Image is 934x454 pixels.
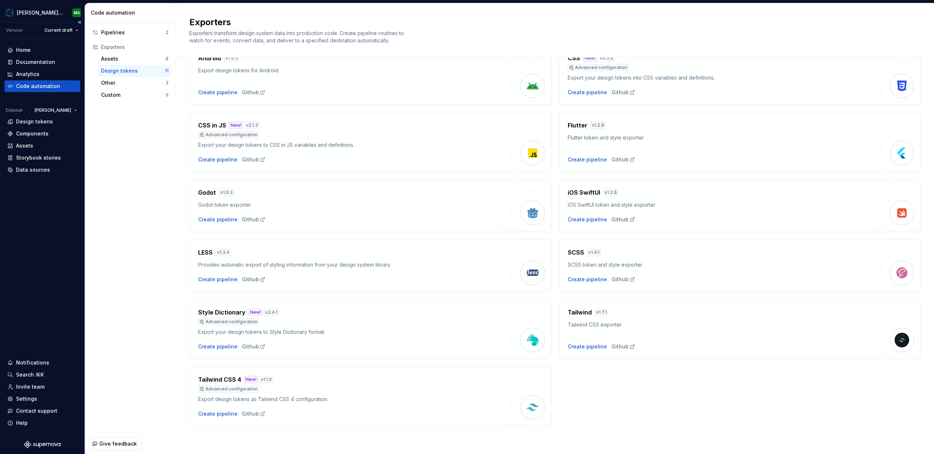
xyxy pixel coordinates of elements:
[611,343,635,350] div: Github
[568,276,607,283] button: Create pipeline
[611,216,635,223] div: Github
[4,417,80,429] button: Help
[101,43,169,51] div: Exporters
[166,92,169,98] div: 0
[4,381,80,393] a: Invite team
[198,328,501,336] div: Export your design tokens to Style Dictionary format.
[198,67,501,74] div: Export design tokens for Android
[198,410,238,417] button: Create pipeline
[242,216,266,223] div: Github
[101,29,166,36] div: Pipelines
[198,156,238,163] button: Create pipeline
[4,44,80,56] a: Home
[16,58,55,66] div: Documentation
[4,68,80,80] a: Analytics
[1,5,83,20] button: [PERSON_NAME] Design SystemMS
[242,156,266,163] a: Github
[198,121,226,130] h4: CSS in JS
[74,10,80,16] div: MS
[31,105,80,115] button: [PERSON_NAME]
[568,89,607,96] button: Create pipeline
[611,156,635,163] a: Github
[4,164,80,176] a: Data sources
[4,369,80,381] button: Search ⌘K
[198,248,213,257] h4: LESS
[16,118,53,125] div: Design tokens
[16,407,57,415] div: Contact support
[16,359,49,366] div: Notifications
[198,308,246,317] h4: Style Dictionary
[568,216,607,223] button: Create pipeline
[35,107,71,113] span: [PERSON_NAME]
[16,383,45,390] div: Invite team
[216,249,231,256] div: v 1.3.4
[198,188,216,197] h4: Godot
[248,309,262,316] div: New!
[4,393,80,405] a: Settings
[568,261,870,268] div: SCSS token and style exporter
[189,30,405,43] span: Exporters transform design system data into production code. Create pipeline routines to watch fo...
[198,385,259,393] div: Advanced configuration
[198,89,238,96] button: Create pipeline
[242,89,266,96] a: Github
[198,276,238,283] button: Create pipeline
[101,55,166,62] div: Assets
[98,65,171,77] button: Design tokens11
[568,134,870,141] div: Flutter token and style exporter
[242,276,266,283] a: Github
[198,201,501,209] div: Godot token exporter
[611,89,635,96] div: Github
[198,396,501,403] div: Export design tokens as Tailwind CSS 4 configuration.
[16,46,31,54] div: Home
[91,9,173,16] div: Code automation
[24,441,61,448] svg: Supernova Logo
[568,201,870,209] div: iOS SwiftUI token and style exporter
[89,27,171,38] a: Pipelines2
[101,67,165,75] div: Design tokens
[16,419,28,427] div: Help
[568,156,607,163] button: Create pipeline
[568,188,600,197] h4: iOS SwiftUI
[99,440,137,447] span: Give feedback
[198,141,501,149] div: Export your design tokens to CSS in JS variables and definitions.
[16,166,50,173] div: Data sources
[16,83,60,90] div: Code automation
[244,376,258,383] div: New!
[89,437,142,450] button: Give feedback
[16,70,39,78] div: Analytics
[6,107,23,113] div: Dataset
[98,53,171,65] button: Assets8
[5,8,14,17] img: e0e0e46e-566d-4916-84b9-f308656432a6.png
[568,248,584,257] h4: SCSS
[98,77,171,89] button: Other3
[198,131,259,138] div: Advanced configuration
[229,122,243,129] div: New!
[166,30,169,35] div: 2
[224,54,239,62] div: v 1.5.3
[4,140,80,152] a: Assets
[16,371,44,378] div: Search ⌘K
[568,74,870,81] div: Export your design tokens into CSS variables and definitions.
[264,309,279,316] div: v 2.4.1
[198,216,238,223] div: Create pipeline
[4,80,80,92] a: Code automation
[583,54,597,62] div: New!
[198,54,221,62] h4: Android
[4,405,80,417] button: Contact support
[4,357,80,369] button: Notifications
[568,343,607,350] button: Create pipeline
[568,308,592,317] h4: Tailwind
[16,142,33,149] div: Assets
[242,410,266,417] a: Github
